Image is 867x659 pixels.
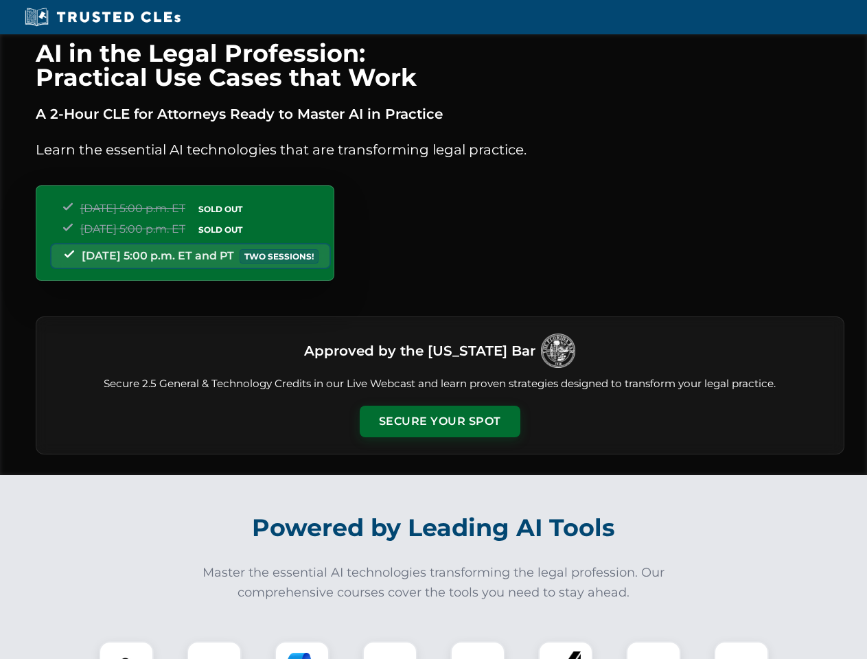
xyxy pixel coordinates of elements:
p: Master the essential AI technologies transforming the legal profession. Our comprehensive courses... [194,563,674,603]
h3: Approved by the [US_STATE] Bar [304,338,535,363]
h2: Powered by Leading AI Tools [54,504,814,552]
p: Learn the essential AI technologies that are transforming legal practice. [36,139,844,161]
button: Secure Your Spot [360,406,520,437]
h1: AI in the Legal Profession: Practical Use Cases that Work [36,41,844,89]
span: SOLD OUT [194,202,247,216]
span: SOLD OUT [194,222,247,237]
p: Secure 2.5 General & Technology Credits in our Live Webcast and learn proven strategies designed ... [53,376,827,392]
img: Logo [541,334,575,368]
span: [DATE] 5:00 p.m. ET [80,202,185,215]
span: [DATE] 5:00 p.m. ET [80,222,185,235]
p: A 2-Hour CLE for Attorneys Ready to Master AI in Practice [36,103,844,125]
img: Trusted CLEs [21,7,185,27]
